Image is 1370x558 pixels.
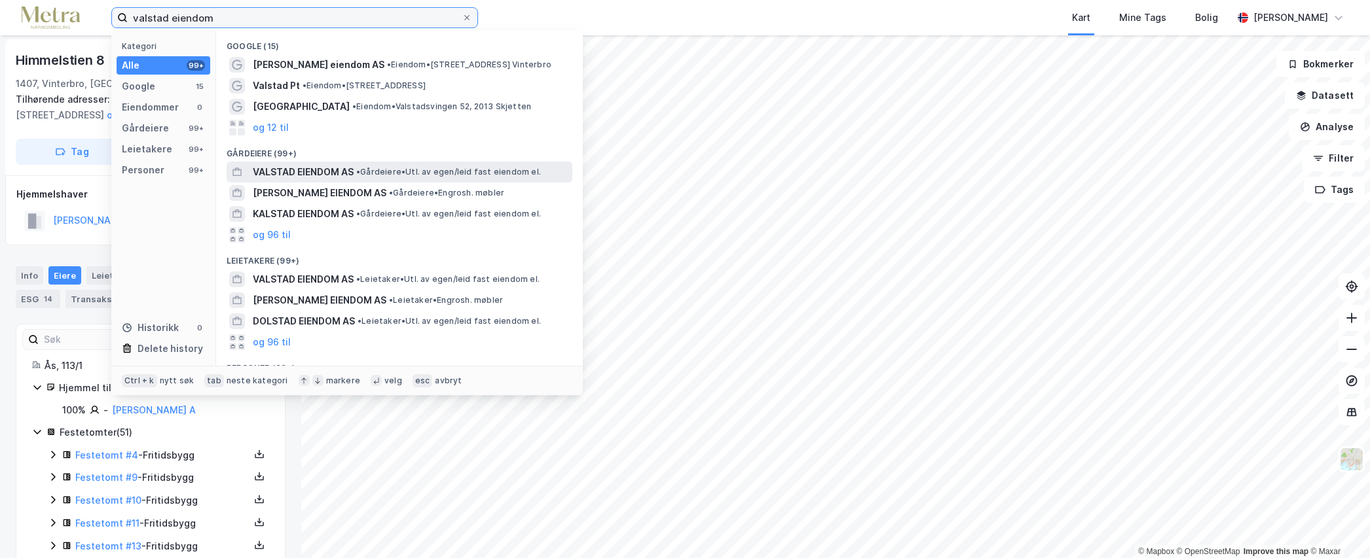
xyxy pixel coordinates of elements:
div: - Fritidsbygg [75,447,250,463]
div: 99+ [187,123,205,133]
button: Analyse [1289,114,1365,140]
div: Personer [122,162,164,178]
div: Festetomter ( 51 ) [60,425,269,440]
span: KALSTAD EIENDOM AS [253,206,354,222]
button: og 96 til [253,334,291,350]
div: Gårdeiere [122,120,169,136]
iframe: Chat Widget [1305,495,1370,558]
span: Tilhørende adresser: [16,94,113,105]
div: - Fritidsbygg [75,470,250,485]
div: tab [204,374,224,387]
span: • [389,188,393,198]
span: VALSTAD EIENDOM AS [253,164,354,180]
div: neste kategori [227,375,288,386]
div: 99+ [187,165,205,175]
span: • [356,167,360,177]
div: velg [384,375,402,386]
div: esc [413,374,433,387]
span: Eiendom • [STREET_ADDRESS] [303,80,426,91]
div: Info [16,266,43,285]
div: 0 [194,323,205,333]
a: Festetomt #4 [75,449,138,461]
a: OpenStreetMap [1177,547,1240,556]
div: Leietakere (99+) [216,245,583,269]
span: Leietaker • Utl. av egen/leid fast eiendom el. [358,316,541,326]
img: Z [1339,447,1364,472]
div: Mine Tags [1119,10,1166,26]
button: og 96 til [253,227,291,243]
div: 1407, Vinterbro, [GEOGRAPHIC_DATA] [16,76,185,92]
div: 99+ [187,60,205,71]
div: Gårdeiere (99+) [216,138,583,162]
button: og 12 til [253,120,289,135]
a: [PERSON_NAME] A [112,404,196,415]
div: Alle [122,58,139,73]
span: DOLSTAD EIENDOM AS [253,313,355,329]
button: Filter [1302,145,1365,171]
span: [GEOGRAPHIC_DATA] [253,99,350,114]
a: Mapbox [1138,547,1174,556]
div: - [103,402,108,418]
span: • [389,295,393,305]
a: Festetomt #9 [75,472,138,483]
span: • [356,209,360,218]
span: [PERSON_NAME] eiendom AS [253,57,384,73]
span: VALSTAD EIENDOM AS [253,271,354,287]
div: Leietakere [122,141,172,157]
span: • [387,60,391,69]
div: Leietakere [86,266,159,285]
span: Leietaker • Engrosh. møbler [389,295,503,305]
div: Hjemmelshaver [16,186,285,202]
div: 100% [62,402,86,418]
div: nytt søk [160,375,194,386]
div: Eiere [48,266,81,285]
div: - Fritidsbygg [75,493,250,508]
span: [PERSON_NAME] EIENDOM AS [253,292,386,308]
div: Personer (99+) [216,353,583,376]
div: Google [122,78,155,94]
div: Kart [1072,10,1090,26]
img: metra-logo.256734c3b2bbffee19d4.png [21,7,80,29]
span: • [356,274,360,284]
div: - Fritidsbygg [75,515,250,531]
div: 0 [194,102,205,113]
span: Eiendom • [STREET_ADDRESS] Vinterbro [387,60,551,70]
button: Tags [1304,177,1365,203]
span: • [352,101,356,111]
div: Delete history [138,341,203,357]
span: Eiendom • Valstadsvingen 52, 2013 Skjetten [352,101,531,112]
div: Hjemmel til eiendomsrett [59,380,269,396]
div: Ctrl + k [122,374,157,387]
div: - Fritidsbygg [75,538,250,554]
div: 14 [41,292,55,305]
div: ESG [16,290,60,308]
div: Himmelstien 8 [16,50,107,71]
span: Gårdeiere • Utl. av egen/leid fast eiendom el. [356,209,541,219]
button: Bokmerker [1276,51,1365,77]
button: Datasett [1285,82,1365,109]
div: Askehaugåsen 9, [STREET_ADDRESS] [16,92,275,123]
div: 15 [194,81,205,92]
div: Bolig [1195,10,1218,26]
span: Gårdeiere • Engrosh. møbler [389,188,504,198]
div: markere [326,375,360,386]
a: Improve this map [1244,547,1308,556]
span: Valstad Pt [253,78,300,94]
div: Eiendommer [122,99,179,115]
span: Gårdeiere • Utl. av egen/leid fast eiendom el. [356,167,541,177]
a: Festetomt #13 [75,540,141,551]
span: Leietaker • Utl. av egen/leid fast eiendom el. [356,274,540,285]
div: Kontrollprogram for chat [1305,495,1370,558]
input: Søk [39,330,182,349]
span: • [358,316,361,326]
div: Transaksjoner [65,290,160,308]
div: Google (15) [216,31,583,54]
a: Festetomt #10 [75,495,141,506]
a: Festetomt #11 [75,517,139,529]
div: avbryt [435,375,462,386]
span: [PERSON_NAME] EIENDOM AS [253,185,386,201]
div: Ås, 113/1 [45,358,269,374]
input: Søk på adresse, matrikkel, gårdeiere, leietakere eller personer [128,8,462,27]
div: 99+ [187,144,205,154]
div: [PERSON_NAME] [1253,10,1328,26]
